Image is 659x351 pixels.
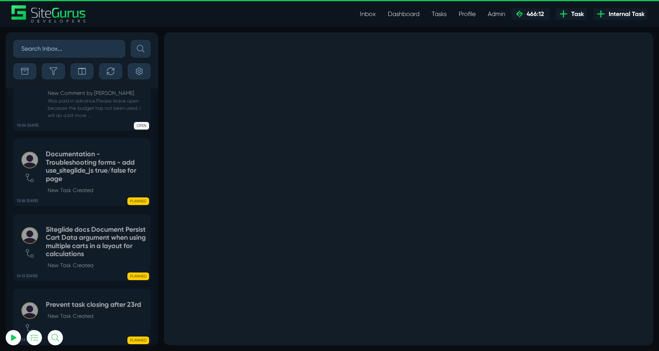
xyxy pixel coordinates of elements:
[46,150,146,183] h5: Documentation - Troubleshooting forms - add use_siteglide_js true/false for page
[13,40,125,58] input: Search Inbox...
[354,6,382,22] a: Inbox
[606,10,645,19] span: Internal Task
[482,6,511,22] a: Admin
[13,214,151,281] a: 14:12 [DATE] Siteglide docs Document Persist Cart Data argument when using multiple carts in a la...
[46,301,141,309] h5: Prevent task closing after 23rd
[17,198,38,204] b: 13:36 [DATE]
[48,89,146,97] p: New Comment by [PERSON_NAME]
[382,6,426,22] a: Dashboard
[127,337,149,344] span: PLANNED
[13,58,151,131] a: 10:04 [DATE] Horse Bit Hire On-site SEO (RW only)New Comment by [PERSON_NAME] Was paid in advance...
[13,138,151,206] a: 13:36 [DATE] Documentation - Troubleshooting forms - add use_siteglide_js true/false for pageNew ...
[11,5,86,22] a: SiteGurus
[48,186,146,194] p: New Task Created
[48,261,146,269] p: New Task Created
[46,97,146,119] small: Was paid in advance.Please leave open because the budget has not been used. I will do a bit more ...
[127,272,149,280] span: PLANNED
[134,122,149,130] span: OPEN
[511,8,550,20] a: 466:12
[453,6,482,22] a: Profile
[13,289,151,345] a: 14:13 [DATE] Prevent task closing after 23rdNew Task Created PLANNED
[524,10,544,18] span: 466:12
[11,5,86,22] img: Sitegurus Logo
[593,8,648,20] a: Internal Task
[568,10,584,19] span: Task
[46,226,146,258] h5: Siteglide docs Document Persist Cart Data argument when using multiple carts in a layout for calc...
[556,8,587,20] a: Task
[127,197,149,205] span: PLANNED
[17,123,39,128] b: 10:04 [DATE]
[426,6,453,22] a: Tasks
[17,273,37,279] b: 14:12 [DATE]
[48,312,141,320] p: New Task Created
